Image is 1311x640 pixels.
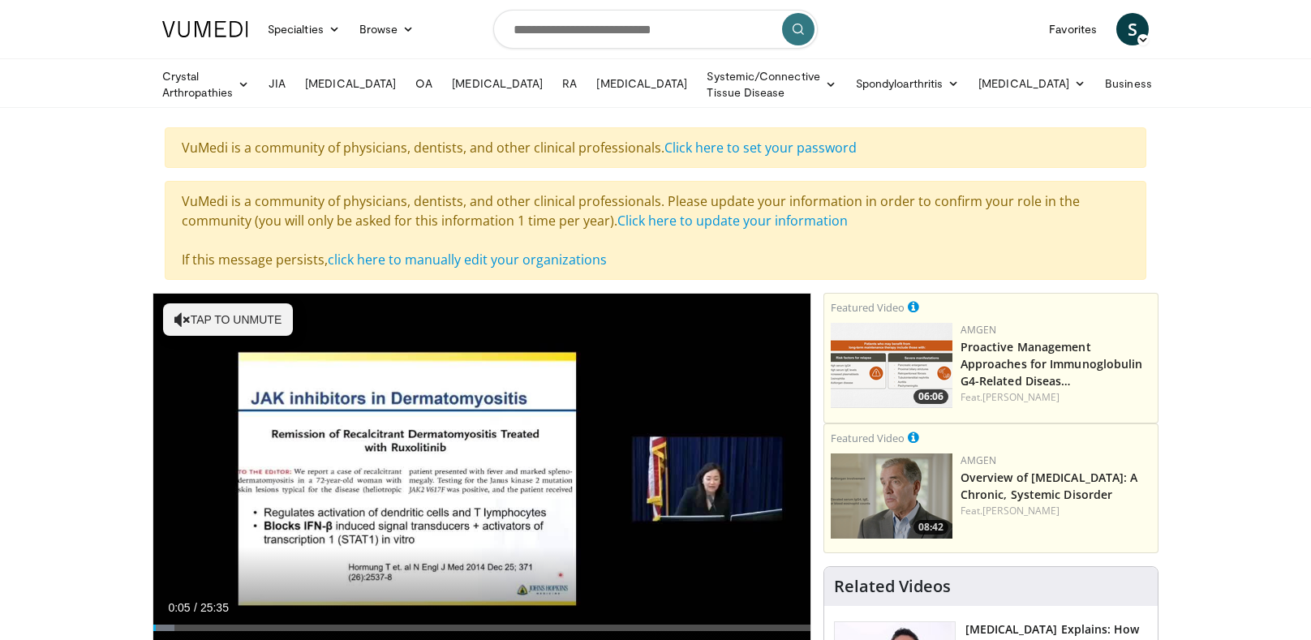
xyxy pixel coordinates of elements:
[153,625,810,631] div: Progress Bar
[831,300,905,315] small: Featured Video
[961,390,1151,405] div: Feat.
[1116,13,1149,45] a: S
[961,470,1138,502] a: Overview of [MEDICAL_DATA]: A Chronic, Systemic Disorder
[831,453,952,539] img: 40cb7efb-a405-4d0b-b01f-0267f6ac2b93.png.150x105_q85_crop-smart_upscale.png
[834,577,951,596] h4: Related Videos
[350,13,424,45] a: Browse
[961,504,1151,518] div: Feat.
[259,67,295,100] a: JIA
[969,67,1095,100] a: [MEDICAL_DATA]
[442,67,552,100] a: [MEDICAL_DATA]
[846,67,969,100] a: Spondyloarthritis
[961,323,997,337] a: Amgen
[831,323,952,408] img: b07e8bac-fd62-4609-bac4-e65b7a485b7c.png.150x105_q85_crop-smart_upscale.png
[982,390,1060,404] a: [PERSON_NAME]
[258,13,350,45] a: Specialties
[295,67,406,100] a: [MEDICAL_DATA]
[697,68,845,101] a: Systemic/Connective Tissue Disease
[165,127,1146,168] div: VuMedi is a community of physicians, dentists, and other clinical professionals.
[168,601,190,614] span: 0:05
[587,67,697,100] a: [MEDICAL_DATA]
[831,453,952,539] a: 08:42
[552,67,587,100] a: RA
[162,21,248,37] img: VuMedi Logo
[913,389,948,404] span: 06:06
[961,453,997,467] a: Amgen
[200,601,229,614] span: 25:35
[1039,13,1107,45] a: Favorites
[194,601,197,614] span: /
[163,303,293,336] button: Tap to unmute
[982,504,1060,518] a: [PERSON_NAME]
[617,212,848,230] a: Click here to update your information
[831,431,905,445] small: Featured Video
[153,68,259,101] a: Crystal Arthropathies
[165,181,1146,280] div: VuMedi is a community of physicians, dentists, and other clinical professionals. Please update yo...
[664,139,857,157] a: Click here to set your password
[913,520,948,535] span: 08:42
[328,251,607,268] a: click here to manually edit your organizations
[1095,67,1178,100] a: Business
[406,67,442,100] a: OA
[961,339,1143,389] a: Proactive Management Approaches for Immunoglobulin G4-Related Diseas…
[493,10,818,49] input: Search topics, interventions
[831,323,952,408] a: 06:06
